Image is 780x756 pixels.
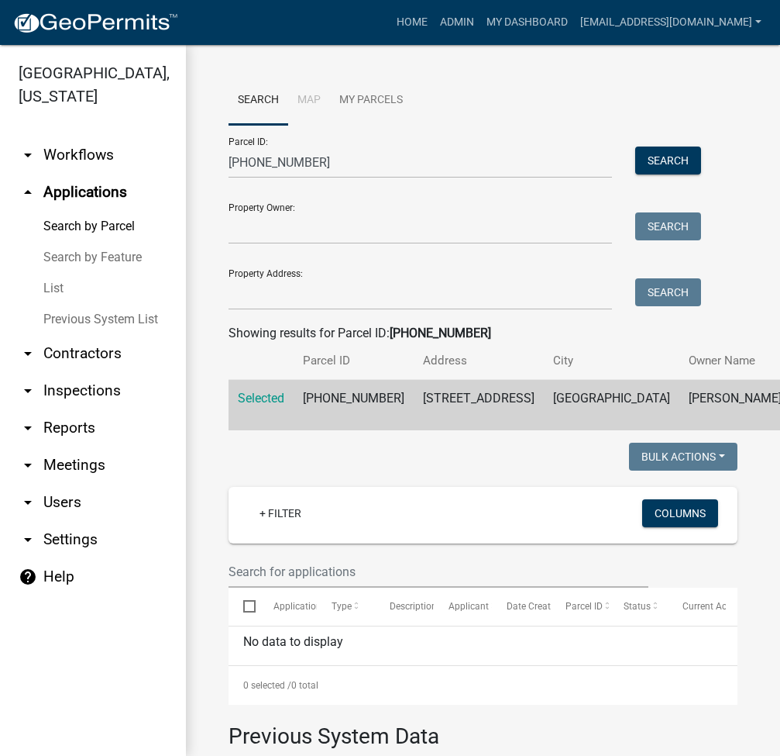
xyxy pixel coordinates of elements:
div: No data to display [229,627,737,665]
datatable-header-cell: Description [375,588,433,625]
datatable-header-cell: Type [317,588,375,625]
a: Selected [238,391,284,406]
datatable-header-cell: Select [229,588,258,625]
th: Parcel ID [294,343,414,379]
span: Current Activity [682,601,747,612]
span: Description [390,601,437,612]
th: City [544,343,679,379]
i: arrow_drop_down [19,146,37,164]
h3: Previous System Data [229,705,737,753]
th: Address [414,343,544,379]
div: 0 total [229,666,737,705]
datatable-header-cell: Status [609,588,667,625]
datatable-header-cell: Application Number [258,588,316,625]
datatable-header-cell: Applicant [434,588,492,625]
strong: [PHONE_NUMBER] [390,326,491,340]
a: [EMAIL_ADDRESS][DOMAIN_NAME] [574,8,768,37]
i: arrow_drop_up [19,183,37,202]
a: Home [390,8,434,37]
i: arrow_drop_down [19,493,37,512]
button: Bulk Actions [629,443,737,471]
i: arrow_drop_down [19,456,37,475]
a: My Dashboard [480,8,574,37]
span: Parcel ID [565,601,603,612]
span: 0 selected / [243,680,291,691]
span: Type [332,601,352,612]
datatable-header-cell: Date Created [492,588,550,625]
td: [STREET_ADDRESS] [414,380,544,431]
datatable-header-cell: Parcel ID [551,588,609,625]
div: Showing results for Parcel ID: [229,324,737,343]
a: My Parcels [330,76,412,126]
td: [PHONE_NUMBER] [294,380,414,431]
td: [GEOGRAPHIC_DATA] [544,380,679,431]
span: Status [624,601,651,612]
span: Date Created [507,601,561,612]
a: Search [229,76,288,126]
i: arrow_drop_down [19,381,37,400]
button: Search [635,147,701,174]
span: Application Number [273,601,358,612]
a: + Filter [247,499,314,527]
datatable-header-cell: Current Activity [668,588,726,625]
i: arrow_drop_down [19,530,37,549]
button: Search [635,212,701,240]
span: Applicant [448,601,489,612]
button: Columns [642,499,718,527]
input: Search for applications [229,556,648,588]
button: Search [635,278,701,306]
i: arrow_drop_down [19,344,37,363]
a: Admin [434,8,480,37]
i: help [19,568,37,586]
i: arrow_drop_down [19,419,37,437]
